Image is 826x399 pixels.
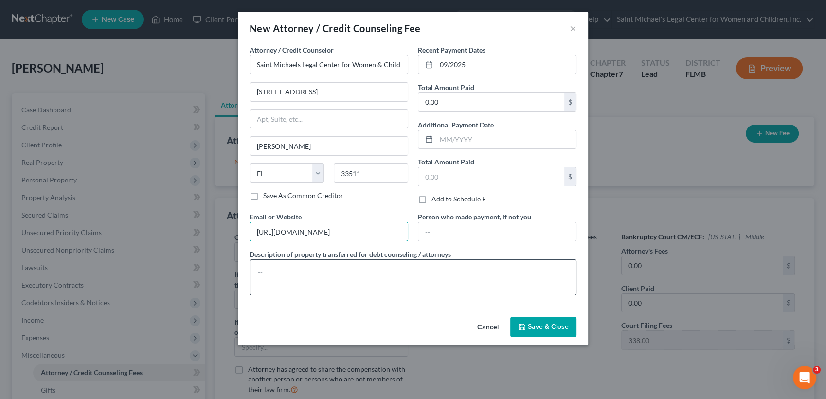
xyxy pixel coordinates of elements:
[418,167,564,186] input: 0.00
[469,318,506,337] button: Cancel
[418,45,485,55] label: Recent Payment Dates
[418,120,494,130] label: Additional Payment Date
[273,22,421,34] span: Attorney / Credit Counseling Fee
[510,317,576,337] button: Save & Close
[564,93,576,111] div: $
[431,194,486,204] label: Add to Schedule F
[793,366,816,389] iframe: Intercom live chat
[564,167,576,186] div: $
[418,222,576,241] input: --
[250,22,270,34] span: New
[418,93,564,111] input: 0.00
[436,130,576,149] input: MM/YYYY
[250,249,451,259] label: Description of property transferred for debt counseling / attorneys
[250,46,334,54] span: Attorney / Credit Counselor
[436,55,576,74] input: MM/YYYY
[250,83,408,101] input: Enter address...
[250,55,408,74] input: Search creditor by name...
[250,137,408,155] input: Enter city...
[250,222,408,241] input: --
[418,82,474,92] label: Total Amount Paid
[418,157,474,167] label: Total Amount Paid
[250,212,302,222] label: Email or Website
[334,163,408,183] input: Enter zip...
[528,323,569,331] span: Save & Close
[813,366,821,374] span: 3
[263,191,343,200] label: Save As Common Creditor
[250,110,408,128] input: Apt, Suite, etc...
[570,22,576,34] button: ×
[418,212,531,222] label: Person who made payment, if not you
